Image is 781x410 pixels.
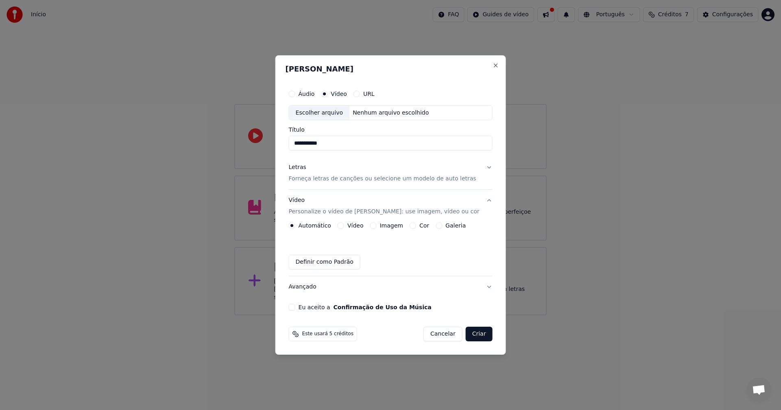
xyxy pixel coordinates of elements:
[380,223,403,228] label: Imagem
[289,164,306,172] div: Letras
[445,223,466,228] label: Galeria
[286,65,496,73] h2: [PERSON_NAME]
[289,157,493,190] button: LetrasForneça letras de canções ou selecione um modelo de auto letras
[289,197,480,216] div: Vídeo
[299,91,315,97] label: Áudio
[289,276,493,297] button: Avançado
[289,222,493,276] div: VídeoPersonalize o vídeo de [PERSON_NAME]: use imagem, vídeo ou cor
[299,223,331,228] label: Automático
[423,327,462,341] button: Cancelar
[419,223,429,228] label: Cor
[289,208,480,216] p: Personalize o vídeo de [PERSON_NAME]: use imagem, vídeo ou cor
[347,223,364,228] label: Vídeo
[349,109,432,117] div: Nenhum arquivo escolhido
[363,91,375,97] label: URL
[289,106,350,120] div: Escolher arquivo
[289,255,360,269] button: Definir como Padrão
[331,91,347,97] label: Vídeo
[289,127,493,133] label: Título
[302,331,353,337] span: Este usará 5 créditos
[289,190,493,223] button: VídeoPersonalize o vídeo de [PERSON_NAME]: use imagem, vídeo ou cor
[466,327,493,341] button: Criar
[299,304,432,310] label: Eu aceito a
[289,175,476,183] p: Forneça letras de canções ou selecione um modelo de auto letras
[334,304,432,310] button: Eu aceito a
